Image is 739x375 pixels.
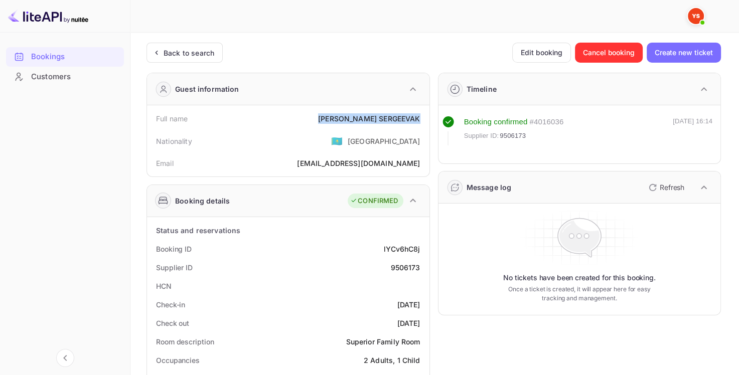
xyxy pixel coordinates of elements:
[660,182,684,193] p: Refresh
[6,47,124,67] div: Bookings
[175,84,239,94] div: Guest information
[390,262,420,273] div: 9506173
[503,273,656,283] p: No tickets have been created for this booking.
[318,113,420,124] div: [PERSON_NAME] SERGEEVAK
[31,51,119,63] div: Bookings
[346,336,420,347] div: Superior Family Room
[6,47,124,66] a: Bookings
[397,299,420,310] div: [DATE]
[6,67,124,87] div: Customers
[350,196,398,206] div: CONFIRMED
[156,262,193,273] div: Supplier ID
[156,244,192,254] div: Booking ID
[56,349,74,367] button: Collapse navigation
[156,355,200,365] div: Occupancies
[6,67,124,86] a: Customers
[156,299,185,310] div: Check-in
[673,116,712,145] div: [DATE] 16:14
[464,131,499,141] span: Supplier ID:
[331,132,343,150] span: United States
[156,225,240,236] div: Status and reservations
[175,196,230,206] div: Booking details
[575,43,643,63] button: Cancel booking
[467,182,512,193] div: Message log
[364,355,420,365] div: 2 Adults, 1 Child
[397,318,420,328] div: [DATE]
[8,8,88,24] img: LiteAPI logo
[156,136,192,146] div: Nationality
[156,318,189,328] div: Check out
[156,158,174,168] div: Email
[500,131,526,141] span: 9506173
[647,43,721,63] button: Create new ticket
[384,244,420,254] div: lYCv6hC8j
[156,281,172,291] div: HCN
[464,116,528,128] div: Booking confirmed
[31,71,119,83] div: Customers
[512,43,571,63] button: Edit booking
[156,336,214,347] div: Room description
[504,285,655,303] p: Once a ticket is created, it will appear here for easy tracking and management.
[529,116,563,128] div: # 4016036
[348,136,420,146] div: [GEOGRAPHIC_DATA]
[643,179,688,196] button: Refresh
[688,8,704,24] img: Yandex Support
[164,48,214,58] div: Back to search
[297,158,420,168] div: [EMAIL_ADDRESS][DOMAIN_NAME]
[467,84,497,94] div: Timeline
[156,113,188,124] div: Full name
